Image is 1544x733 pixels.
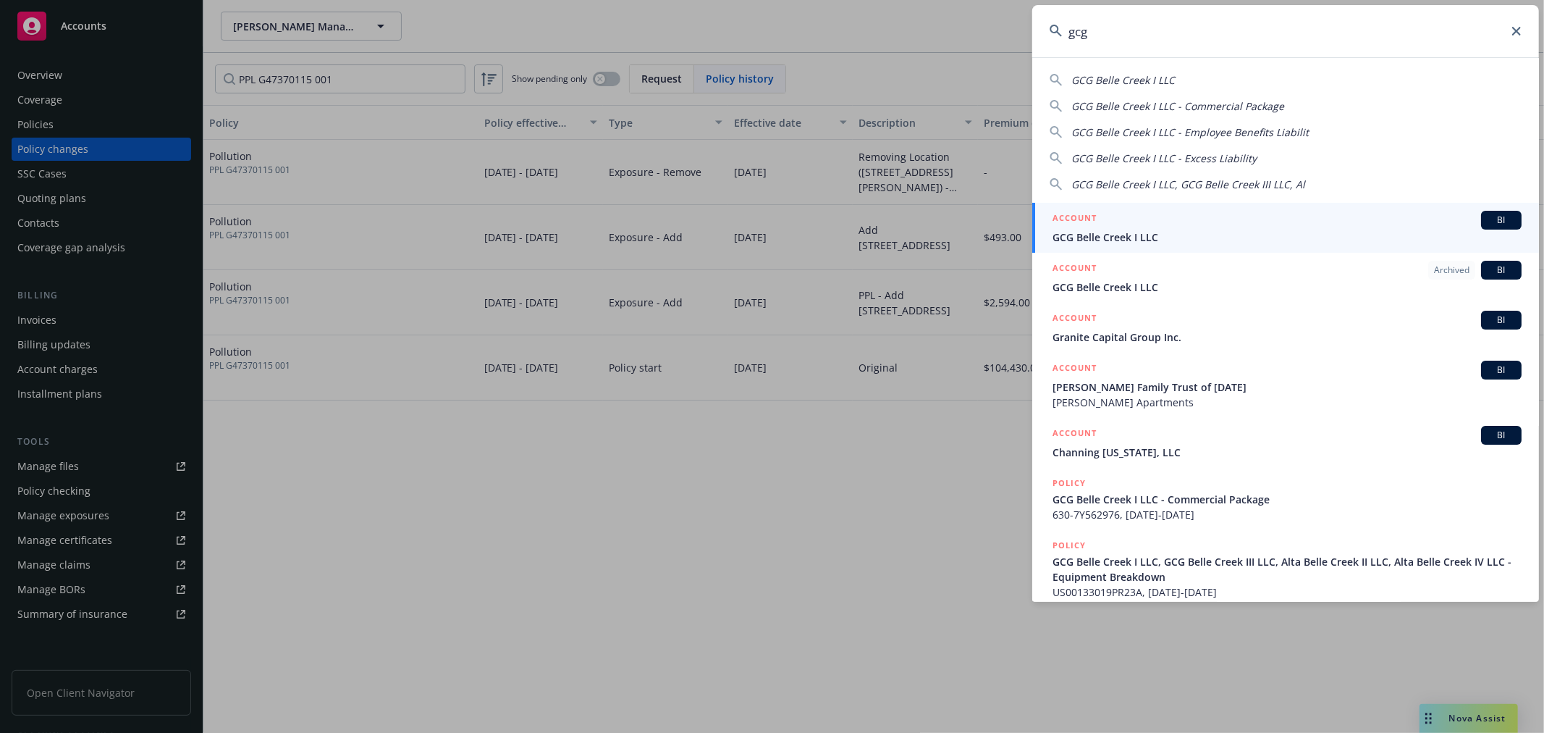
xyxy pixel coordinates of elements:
[1487,214,1516,227] span: BI
[1071,99,1284,113] span: GCG Belle Creek I LLC - Commercial Package
[1032,253,1539,303] a: ACCOUNTArchivedBIGCG Belle Creek I LLC
[1052,211,1097,228] h5: ACCOUNT
[1032,353,1539,418] a: ACCOUNTBI[PERSON_NAME] Family Trust of [DATE][PERSON_NAME] Apartments
[1052,261,1097,278] h5: ACCOUNT
[1487,314,1516,327] span: BI
[1052,476,1086,490] h5: POLICY
[1487,364,1516,377] span: BI
[1052,361,1097,378] h5: ACCOUNT
[1052,380,1522,395] span: [PERSON_NAME] Family Trust of [DATE]
[1052,585,1522,600] span: US00133019PR23A, [DATE]-[DATE]
[1071,125,1309,139] span: GCG Belle Creek I LLC - Employee Benefits Liabilit
[1052,492,1522,507] span: GCG Belle Creek I LLC - Commercial Package
[1032,203,1539,253] a: ACCOUNTBIGCG Belle Creek I LLC
[1052,445,1522,460] span: Channing [US_STATE], LLC
[1071,177,1305,191] span: GCG Belle Creek I LLC, GCG Belle Creek III LLC, Al
[1052,330,1522,345] span: Granite Capital Group Inc.
[1032,5,1539,57] input: Search...
[1052,538,1086,553] h5: POLICY
[1032,530,1539,608] a: POLICYGCG Belle Creek I LLC, GCG Belle Creek III LLC, Alta Belle Creek II LLC, Alta Belle Creek I...
[1032,418,1539,468] a: ACCOUNTBIChanning [US_STATE], LLC
[1052,280,1522,295] span: GCG Belle Creek I LLC
[1052,507,1522,522] span: 630-7Y562976, [DATE]-[DATE]
[1487,264,1516,277] span: BI
[1052,395,1522,410] span: [PERSON_NAME] Apartments
[1052,554,1522,585] span: GCG Belle Creek I LLC, GCG Belle Creek III LLC, Alta Belle Creek II LLC, Alta Belle Creek IV LLC ...
[1071,73,1175,87] span: GCG Belle Creek I LLC
[1052,311,1097,328] h5: ACCOUNT
[1071,151,1257,165] span: GCG Belle Creek I LLC - Excess Liability
[1434,264,1469,277] span: Archived
[1487,429,1516,442] span: BI
[1052,426,1097,443] h5: ACCOUNT
[1052,230,1522,245] span: GCG Belle Creek I LLC
[1032,303,1539,353] a: ACCOUNTBIGranite Capital Group Inc.
[1032,468,1539,530] a: POLICYGCG Belle Creek I LLC - Commercial Package630-7Y562976, [DATE]-[DATE]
